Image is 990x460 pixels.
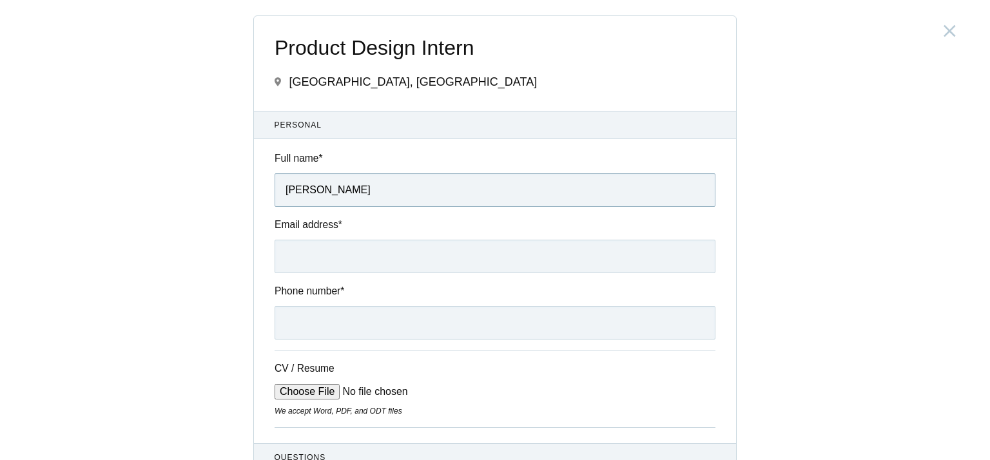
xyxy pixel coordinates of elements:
[275,283,715,298] label: Phone number
[289,75,537,88] span: [GEOGRAPHIC_DATA], [GEOGRAPHIC_DATA]
[275,151,715,166] label: Full name
[275,37,715,59] span: Product Design Intern
[275,405,715,417] div: We accept Word, PDF, and ODT files
[275,361,371,376] label: CV / Resume
[275,119,716,131] span: Personal
[275,217,715,232] label: Email address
